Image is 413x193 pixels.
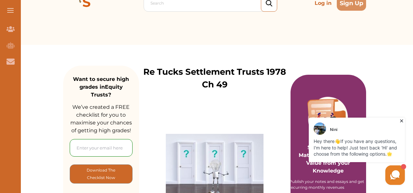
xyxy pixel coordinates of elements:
p: Download The Checklist Now [83,166,119,182]
button: [object Object] [70,164,133,184]
img: Purple card image [307,97,349,138]
iframe: HelpCrunch [307,116,406,187]
p: Re Tucks Settlement Trusts 1978 Ch 49 [139,66,291,91]
input: Enter your email here [70,139,133,157]
p: Sell your Study Materials to Generate Value from your Knowledge [297,125,360,175]
span: We’ve created a FREE checklist for you to maximise your chances of getting high grades! [70,104,132,134]
strong: Want to secure high grades in Equity Trusts ? [73,76,129,98]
